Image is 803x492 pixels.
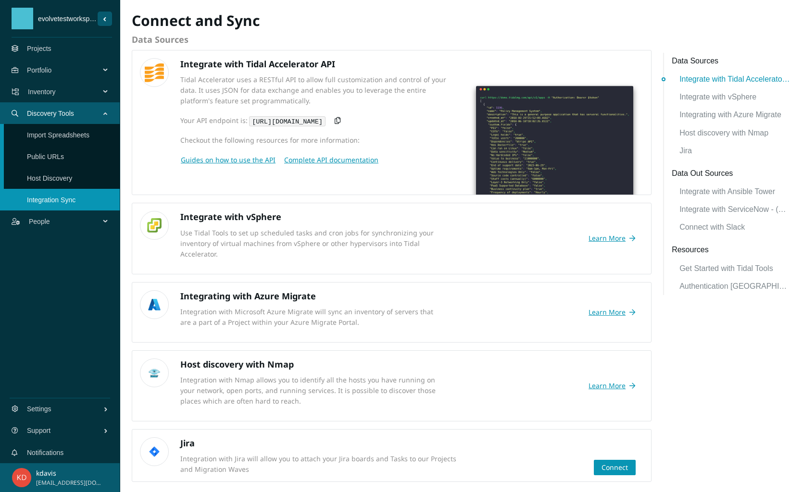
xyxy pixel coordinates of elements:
a: Complete API documentation [284,156,379,164]
img: Jira-logo [145,446,164,457]
div: Use Tidal Tools to set up scheduled tasks and cron jobs for synchronizing your inventory of virtu... [180,228,442,259]
button: Learn More [588,305,636,320]
h4: Jira [180,437,643,449]
h4: Data Sources [132,34,652,46]
a: Learn More [588,305,643,320]
span: Settings [27,394,103,423]
a: Learn More [588,231,643,246]
a: Host Discovery [27,174,72,182]
span: Complete API documentation [284,155,378,165]
div: Integration with Jira will allow you to attach your Jira boards and Tasks to our Projects and Mig... [180,454,458,475]
a: Connect with Slack [679,217,791,233]
img: tidal-api-example [466,74,643,195]
a: Connect [602,463,628,472]
p: kdavis [36,468,103,479]
button: Connect [594,460,636,475]
a: Authentication [GEOGRAPHIC_DATA] [679,276,791,292]
a: Notifications [27,449,63,456]
a: Data Out Sources [672,167,791,179]
a: Integrate with vSphere [679,87,791,103]
span: Discovery Tools [27,99,104,128]
code: [URL][DOMAIN_NAME] [249,116,326,126]
span: evolvetestworkspace1 [33,13,98,24]
h4: Integrating with Azure Migrate [180,290,442,302]
a: Integrate with Ansible Tower [679,182,791,197]
div: Integration with Nmap allows you to identify all the hosts you have running on your network, open... [180,375,442,406]
span: People [29,207,104,236]
img: Integrate with vSphere-logo [145,216,164,235]
button: Complete API documentation [284,152,379,168]
a: Jira [679,141,791,157]
a: Learn More [588,378,643,394]
a: Data Sources [672,55,791,67]
div: Integration with Microsoft Azure Migrate will sync an inventory of servers that are a part of a P... [180,307,442,328]
span: Learn More [589,307,626,318]
a: Public URLs [27,153,64,160]
button: Learn More [588,378,636,394]
a: Guides on how to use the API [180,156,276,164]
button: Learn More [588,231,636,246]
span: Learn More [589,381,626,391]
img: Integrating with Azure Migrate-logo [145,295,164,314]
span: Inventory [28,77,104,106]
div: Tidal Accelerator uses a RESTful API to allow full customization and control of your data. It use... [180,74,458,106]
a: Get Started with Tidal Tools [679,258,791,274]
span: Learn More [589,233,626,244]
h2: Connect and Sync [132,11,460,31]
span: [EMAIL_ADDRESS][DOMAIN_NAME] [36,479,103,488]
div: Checkout the following resources for more information: [180,135,458,146]
h4: Integrate with Tidal Accelerator API [180,58,643,70]
img: b6c3e967e4c3ec297b765b8b4980cd6e [12,468,31,487]
img: Integrate with Tidal Accelerator API-logo [145,63,164,82]
a: Integrate with ServiceNow - (Coming Soon) [679,199,791,215]
span: Guides on how to use the API [181,155,276,165]
h4: Host discovery with Nmap [180,358,442,370]
a: Projects [27,45,51,52]
h4: Integrate with vSphere [180,211,442,223]
button: Guides on how to use the API [180,152,276,168]
a: Integrate with Tidal Accelerator API [679,69,791,85]
span: Support [27,416,103,445]
a: Resources [672,244,791,256]
a: Integrating with Azure Migrate [679,105,791,121]
div: Your API endpoint is: [180,113,458,128]
span: Portfolio [27,56,104,85]
a: Import Spreadsheets [27,131,89,139]
img: Host discovery with Nmap-logo [145,368,164,378]
a: Integration Sync [27,196,75,204]
a: Host discovery with Nmap [679,123,791,139]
